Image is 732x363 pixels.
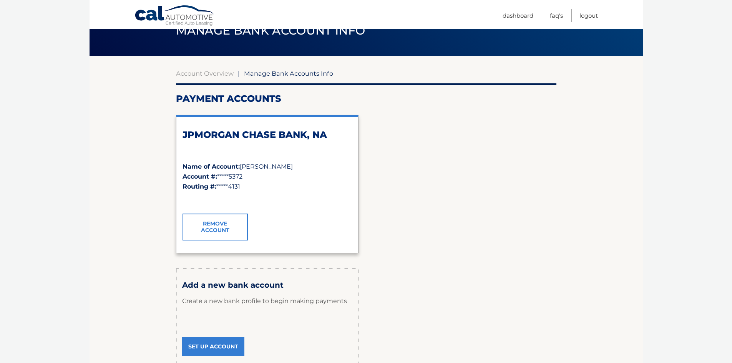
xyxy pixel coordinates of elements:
a: Set Up Account [182,337,244,356]
span: Manage Bank Account Info [176,23,365,38]
strong: Name of Account: [183,163,240,170]
h2: JPMORGAN CHASE BANK, NA [183,129,352,141]
h2: Payment Accounts [176,93,556,104]
span: | [238,70,240,77]
a: Remove Account [183,214,248,240]
a: Logout [579,9,598,22]
span: [PERSON_NAME] [240,163,293,170]
a: Account Overview [176,70,234,77]
span: Manage Bank Accounts Info [244,70,333,77]
p: Create a new bank profile to begin making payments [182,290,352,313]
h3: Add a new bank account [182,280,352,290]
a: Dashboard [503,9,533,22]
strong: Routing #: [183,183,216,190]
a: FAQ's [550,9,563,22]
span: ✓ [183,196,188,203]
strong: Account #: [183,173,217,180]
a: Cal Automotive [134,5,215,27]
